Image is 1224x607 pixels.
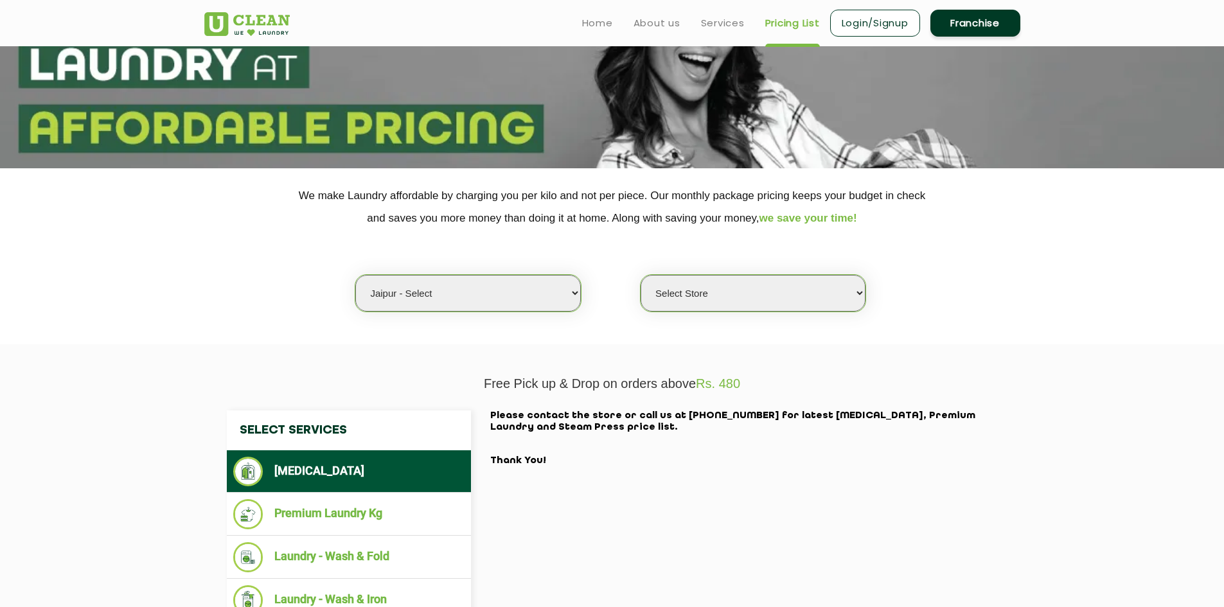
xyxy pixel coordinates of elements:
img: Dry Cleaning [233,457,263,486]
img: Premium Laundry Kg [233,499,263,529]
h2: Please contact the store or call us at [PHONE_NUMBER] for latest [MEDICAL_DATA], Premium Laundry ... [490,410,998,467]
a: Pricing List [765,15,820,31]
img: UClean Laundry and Dry Cleaning [204,12,290,36]
a: Login/Signup [830,10,920,37]
span: we save your time! [759,212,857,224]
a: Franchise [930,10,1020,37]
p: Free Pick up & Drop on orders above [204,376,1020,391]
li: [MEDICAL_DATA] [233,457,465,486]
img: Laundry - Wash & Fold [233,542,263,572]
span: Rs. 480 [696,376,740,391]
h4: Select Services [227,410,471,450]
a: Services [701,15,745,31]
a: Home [582,15,613,31]
li: Laundry - Wash & Fold [233,542,465,572]
a: About us [634,15,680,31]
p: We make Laundry affordable by charging you per kilo and not per piece. Our monthly package pricin... [204,184,1020,229]
li: Premium Laundry Kg [233,499,465,529]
